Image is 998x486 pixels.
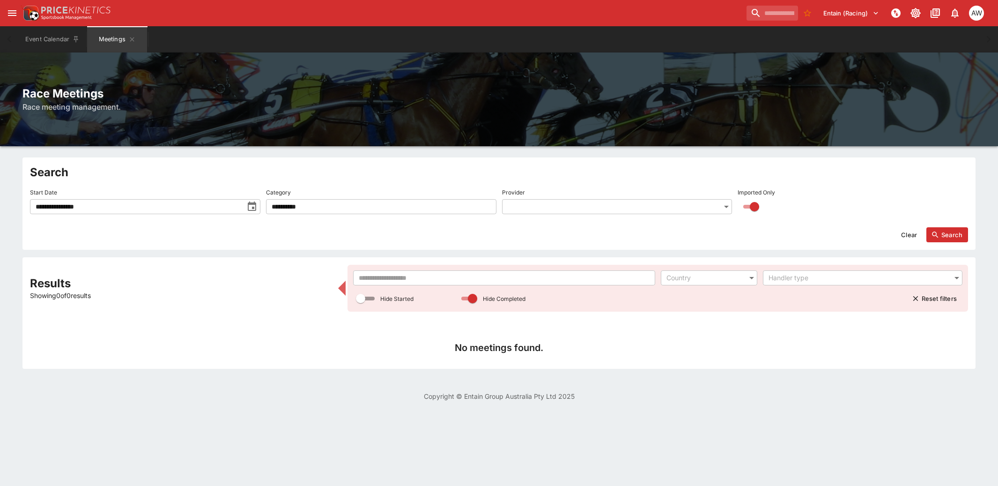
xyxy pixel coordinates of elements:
div: Country [666,273,743,283]
h2: Race Meetings [22,86,976,101]
button: Search [926,227,968,242]
p: Showing 0 of 0 results [30,291,333,300]
button: Clear [895,227,923,242]
button: Reset filters [907,291,962,306]
img: PriceKinetics [41,7,111,14]
h6: Race meeting management. [22,101,976,112]
input: search [747,6,798,21]
button: open drawer [4,5,21,22]
p: Category [266,188,291,196]
button: Documentation [927,5,944,22]
h4: No meetings found. [37,342,961,354]
button: Toggle light/dark mode [907,5,924,22]
h2: Results [30,276,333,291]
h2: Search [30,165,968,179]
button: NOT Connected to PK [887,5,904,22]
p: Hide Started [380,295,414,303]
button: No Bookmarks [800,6,815,21]
button: Amanda Whitta [966,3,987,23]
p: Imported Only [738,188,775,196]
img: PriceKinetics Logo [21,4,39,22]
p: Provider [502,188,525,196]
button: Meetings [87,26,147,52]
img: Sportsbook Management [41,15,92,20]
div: Amanda Whitta [969,6,984,21]
p: Hide Completed [483,295,525,303]
button: Event Calendar [20,26,85,52]
div: Handler type [769,273,947,283]
button: Notifications [946,5,963,22]
p: Start Date [30,188,57,196]
button: Select Tenant [818,6,885,21]
button: toggle date time picker [244,198,260,215]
